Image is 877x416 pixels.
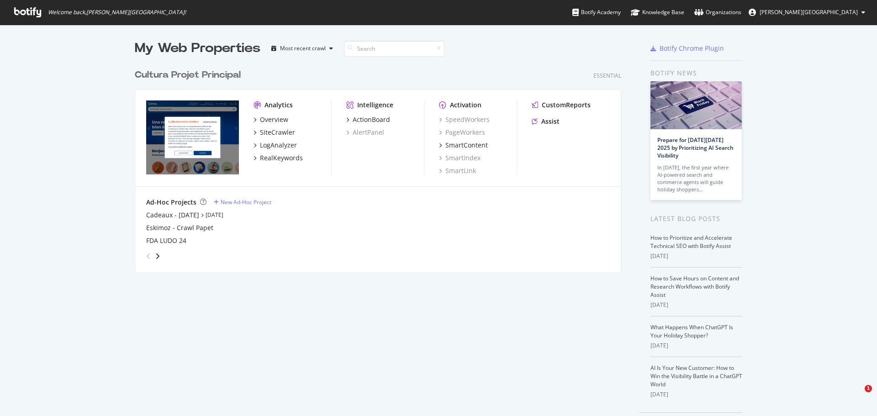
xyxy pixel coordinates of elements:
[657,164,735,193] div: In [DATE], the first year where AI-powered search and commerce agents will guide holiday shoppers…
[206,211,223,219] a: [DATE]
[344,41,444,57] input: Search
[268,41,337,56] button: Most recent crawl
[357,100,393,110] div: Intelligence
[254,141,297,150] a: LogAnalyzer
[254,128,295,137] a: SiteCrawler
[541,117,560,126] div: Assist
[135,68,244,82] a: Cultura Projet Principal
[650,323,733,339] a: What Happens When ChatGPT Is Your Holiday Shopper?
[650,214,742,224] div: Latest Blog Posts
[694,8,741,17] div: Organizations
[439,115,490,124] a: SpeedWorkers
[254,153,303,163] a: RealKeywords
[254,115,288,124] a: Overview
[650,81,742,129] img: Prepare for Black Friday 2025 by Prioritizing AI Search Visibility
[260,153,303,163] div: RealKeywords
[650,342,742,350] div: [DATE]
[146,100,239,174] img: cultura.com
[439,166,476,175] a: SmartLink
[135,39,260,58] div: My Web Properties
[439,128,485,137] a: PageWorkers
[135,68,241,82] div: Cultura Projet Principal
[214,198,271,206] a: New Ad-Hoc Project
[445,141,488,150] div: SmartContent
[532,100,591,110] a: CustomReports
[346,115,390,124] a: ActionBoard
[439,153,481,163] a: SmartIndex
[146,223,213,232] a: Eskimoz - Crawl Papet
[650,301,742,309] div: [DATE]
[280,46,326,51] div: Most recent crawl
[450,100,481,110] div: Activation
[650,364,742,388] a: AI Is Your New Customer: How to Win the Visibility Battle in a ChatGPT World
[146,236,186,245] a: FDA LUDO 24
[846,385,868,407] iframe: Intercom live chat
[353,115,390,124] div: ActionBoard
[650,274,739,299] a: How to Save Hours on Content and Research Workflows with Botify Assist
[146,198,196,207] div: Ad-Hoc Projects
[439,141,488,150] a: SmartContent
[572,8,621,17] div: Botify Academy
[593,72,621,79] div: Essential
[532,117,560,126] a: Assist
[264,100,293,110] div: Analytics
[650,234,732,250] a: How to Prioritize and Accelerate Technical SEO with Botify Assist
[154,252,161,261] div: angle-right
[48,9,186,16] span: Welcome back, [PERSON_NAME][GEOGRAPHIC_DATA] !
[260,141,297,150] div: LogAnalyzer
[221,198,271,206] div: New Ad-Hoc Project
[346,128,384,137] a: AlertPanel
[650,252,742,260] div: [DATE]
[135,58,629,272] div: grid
[260,128,295,137] div: SiteCrawler
[660,44,724,53] div: Botify Chrome Plugin
[650,390,742,399] div: [DATE]
[760,8,858,16] span: Shaïna Lorsold
[650,44,724,53] a: Botify Chrome Plugin
[650,68,742,78] div: Botify news
[143,249,154,263] div: angle-left
[865,385,872,392] span: 1
[260,115,288,124] div: Overview
[631,8,684,17] div: Knowledge Base
[146,211,199,220] a: Cadeaux - [DATE]
[657,136,734,159] a: Prepare for [DATE][DATE] 2025 by Prioritizing AI Search Visibility
[542,100,591,110] div: CustomReports
[741,5,872,20] button: [PERSON_NAME][GEOGRAPHIC_DATA]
